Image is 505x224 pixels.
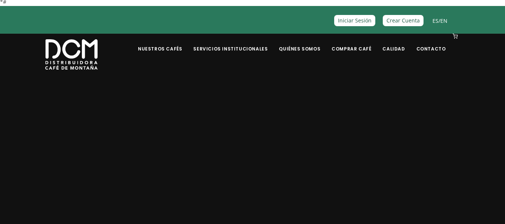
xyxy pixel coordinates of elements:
[327,34,376,52] a: Comprar Café
[378,34,409,52] a: Calidad
[133,34,187,52] a: Nuestros Cafés
[432,16,447,25] span: /
[274,34,325,52] a: Quiénes Somos
[189,34,272,52] a: Servicios Institucionales
[440,17,447,24] a: EN
[412,34,450,52] a: Contacto
[334,15,375,26] a: Iniciar Sesión
[432,17,438,24] a: ES
[383,15,424,26] a: Crear Cuenta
